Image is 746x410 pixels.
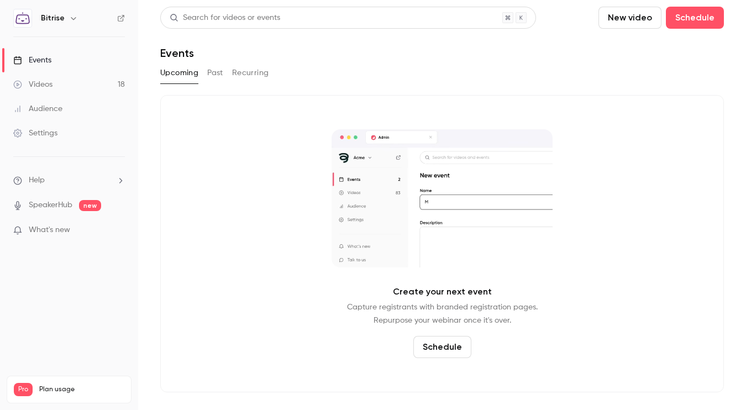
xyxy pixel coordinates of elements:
[14,383,33,396] span: Pro
[666,7,724,29] button: Schedule
[13,128,57,139] div: Settings
[13,103,62,114] div: Audience
[160,64,198,82] button: Upcoming
[29,224,70,236] span: What's new
[413,336,471,358] button: Schedule
[207,64,223,82] button: Past
[79,200,101,211] span: new
[41,13,65,24] h6: Bitrise
[393,285,492,298] p: Create your next event
[14,9,31,27] img: Bitrise
[13,79,52,90] div: Videos
[598,7,661,29] button: New video
[347,301,538,327] p: Capture registrants with branded registration pages. Repurpose your webinar once it's over.
[29,175,45,186] span: Help
[232,64,269,82] button: Recurring
[170,12,280,24] div: Search for videos or events
[13,175,125,186] li: help-dropdown-opener
[29,199,72,211] a: SpeakerHub
[13,55,51,66] div: Events
[160,46,194,60] h1: Events
[39,385,124,394] span: Plan usage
